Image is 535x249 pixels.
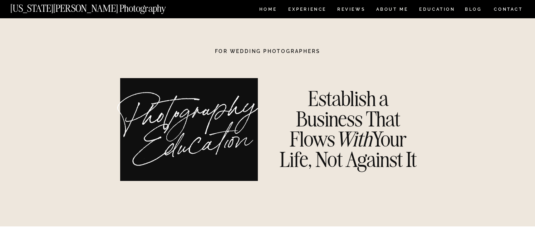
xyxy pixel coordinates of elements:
[337,7,364,13] a: REVIEWS
[288,7,326,13] a: Experience
[273,88,423,171] h3: Establish a Business That Flows Your Life, Not Against It
[113,93,271,174] h1: Photography Education
[10,4,190,10] a: [US_STATE][PERSON_NAME] Photography
[418,7,456,13] a: EDUCATION
[258,7,278,13] a: HOME
[494,5,523,13] a: CONTACT
[376,7,408,13] a: ABOUT ME
[335,126,372,152] i: With
[194,49,341,54] h1: For Wedding Photographers
[465,7,482,13] a: BLOG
